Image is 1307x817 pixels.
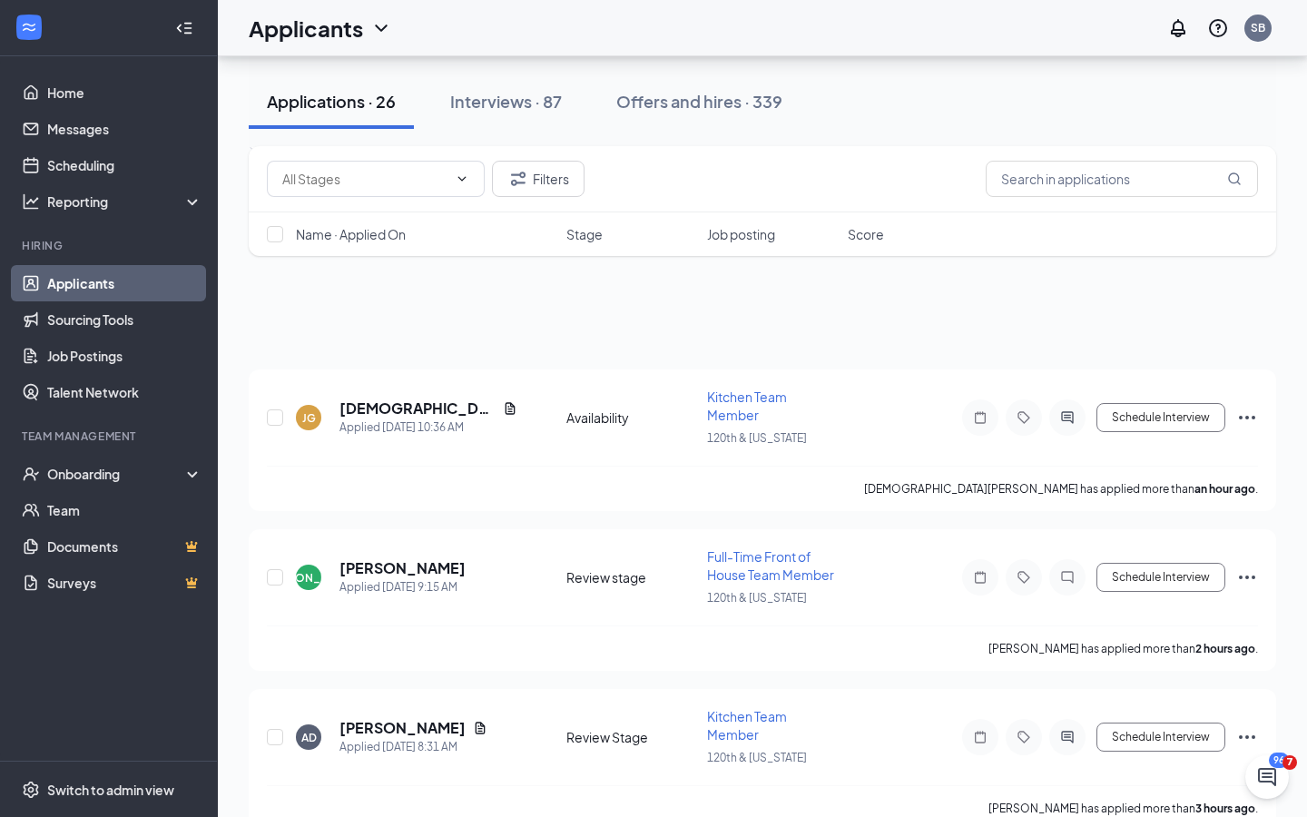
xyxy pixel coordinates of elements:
[707,389,787,423] span: Kitchen Team Member
[249,13,363,44] h1: Applicants
[1194,482,1255,496] b: an hour ago
[22,192,40,211] svg: Analysis
[296,225,406,243] span: Name · Applied On
[1251,20,1265,35] div: SB
[492,161,585,197] button: Filter Filters
[339,578,466,596] div: Applied [DATE] 9:15 AM
[47,74,202,111] a: Home
[22,465,40,483] svg: UserCheck
[339,558,466,578] h5: [PERSON_NAME]
[47,492,202,528] a: Team
[1167,17,1189,39] svg: Notifications
[1236,407,1258,428] svg: Ellipses
[450,90,562,113] div: Interviews · 87
[969,730,991,744] svg: Note
[47,565,202,601] a: SurveysCrown
[47,338,202,374] a: Job Postings
[1236,566,1258,588] svg: Ellipses
[175,19,193,37] svg: Collapse
[1013,730,1035,744] svg: Tag
[1096,403,1225,432] button: Schedule Interview
[1227,172,1242,186] svg: MagnifyingGlass
[707,548,834,583] span: Full-Time Front of House Team Member
[1013,570,1035,585] svg: Tag
[848,225,884,243] span: Score
[339,718,466,738] h5: [PERSON_NAME]
[503,401,517,416] svg: Document
[507,168,529,190] svg: Filter
[969,570,991,585] svg: Note
[22,781,40,799] svg: Settings
[1236,726,1258,748] svg: Ellipses
[566,408,696,427] div: Availability
[1195,642,1255,655] b: 2 hours ago
[47,301,202,338] a: Sourcing Tools
[47,147,202,183] a: Scheduling
[988,641,1258,656] p: [PERSON_NAME] has applied more than .
[473,721,487,735] svg: Document
[1056,570,1078,585] svg: ChatInactive
[616,90,782,113] div: Offers and hires · 339
[986,161,1258,197] input: Search in applications
[22,428,199,444] div: Team Management
[22,238,199,253] div: Hiring
[47,781,174,799] div: Switch to admin view
[20,18,38,36] svg: WorkstreamLogo
[707,431,807,445] span: 120th & [US_STATE]
[370,17,392,39] svg: ChevronDown
[47,111,202,147] a: Messages
[339,738,487,756] div: Applied [DATE] 8:31 AM
[707,225,775,243] span: Job posting
[262,570,356,586] div: [PERSON_NAME]
[566,568,696,586] div: Review stage
[1056,730,1078,744] svg: ActiveChat
[47,465,187,483] div: Onboarding
[339,399,496,418] h5: [DEMOGRAPHIC_DATA][PERSON_NAME]
[707,751,807,764] span: 120th & [US_STATE]
[1096,723,1225,752] button: Schedule Interview
[864,481,1258,497] p: [DEMOGRAPHIC_DATA][PERSON_NAME] has applied more than .
[988,801,1258,816] p: [PERSON_NAME] has applied more than .
[1282,755,1297,770] span: 7
[1056,410,1078,425] svg: ActiveChat
[301,730,317,745] div: AD
[455,172,469,186] svg: ChevronDown
[566,225,603,243] span: Stage
[1207,17,1229,39] svg: QuestionInfo
[47,528,202,565] a: DocumentsCrown
[267,90,396,113] div: Applications · 26
[1245,755,1289,799] iframe: Intercom live chat
[282,169,447,189] input: All Stages
[47,265,202,301] a: Applicants
[1195,802,1255,815] b: 3 hours ago
[1269,753,1289,768] div: 96
[707,591,807,605] span: 120th & [US_STATE]
[707,708,787,743] span: Kitchen Team Member
[339,418,517,437] div: Applied [DATE] 10:36 AM
[1013,410,1035,425] svg: Tag
[47,374,202,410] a: Talent Network
[566,728,696,746] div: Review Stage
[302,410,316,426] div: JG
[47,192,203,211] div: Reporting
[1096,563,1225,592] button: Schedule Interview
[969,410,991,425] svg: Note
